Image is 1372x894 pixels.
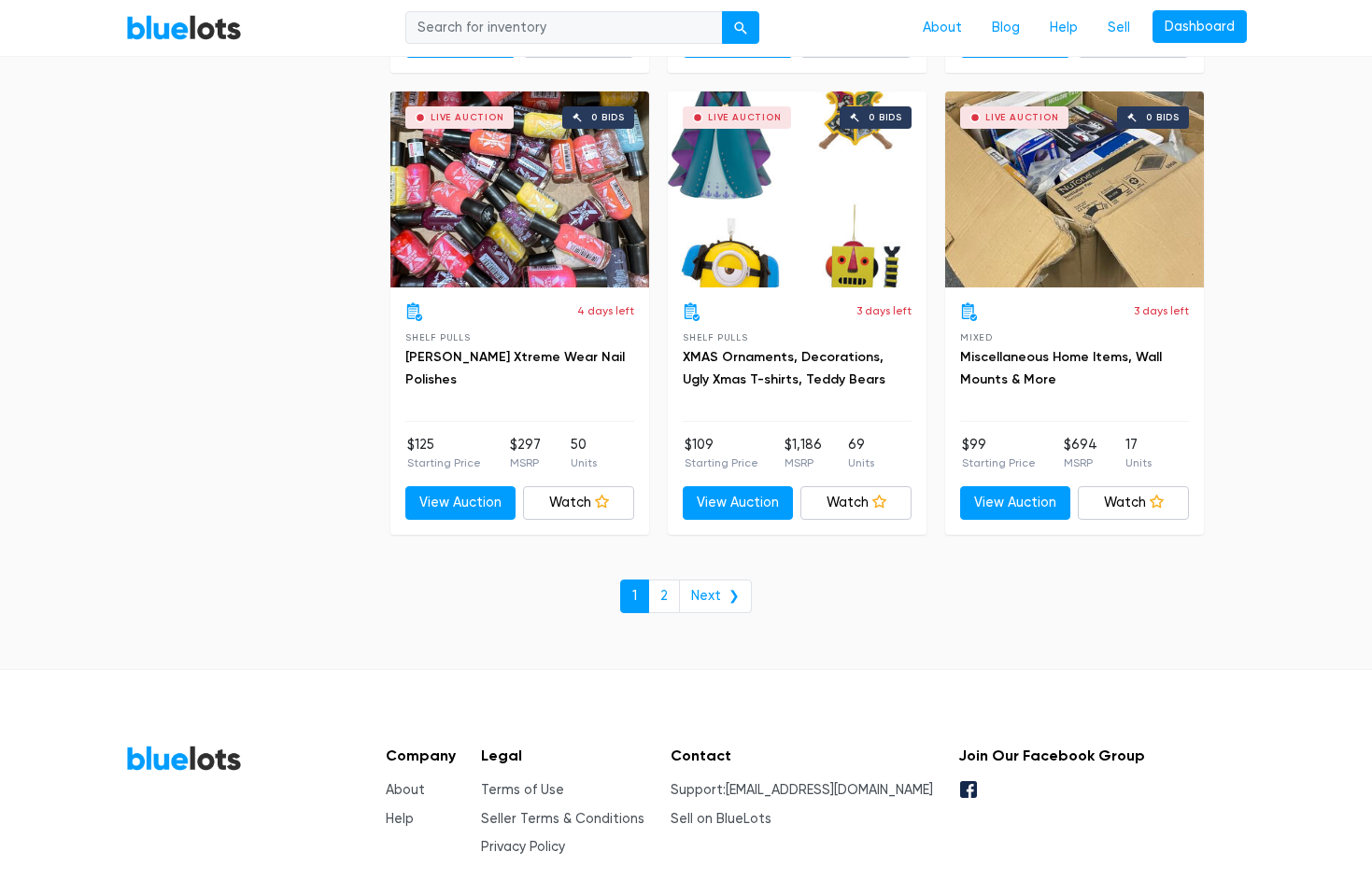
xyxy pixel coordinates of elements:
a: Privacy Policy [481,839,565,855]
a: About [908,10,977,46]
li: $1,186 [785,435,822,472]
h5: Contact [671,747,933,764]
a: Sell on BlueLots [671,811,771,827]
li: $694 [1064,435,1097,472]
li: $109 [685,435,758,472]
a: 1 [620,580,649,613]
a: Watch [1078,486,1189,520]
span: Shelf Pulls [683,332,748,342]
div: 0 bids [591,113,625,122]
p: MSRP [785,454,822,471]
span: Mixed [960,332,993,342]
div: Live Auction [985,113,1059,122]
a: Terms of Use [481,782,564,798]
li: 69 [848,435,874,472]
a: 2 [648,580,680,613]
div: Live Auction [431,113,504,122]
p: Starting Price [962,454,1036,471]
li: 50 [571,435,597,472]
a: Watch [800,486,912,520]
a: Live Auction 0 bids [390,91,649,287]
a: [EMAIL_ADDRESS][DOMAIN_NAME] [726,782,933,798]
div: Live Auction [708,113,782,122]
a: Help [386,811,414,827]
a: View Auction [960,486,1071,520]
a: About [386,782,425,798]
p: MSRP [510,454,541,471]
h5: Legal [481,747,644,764]
a: Watch [523,486,634,520]
span: Shelf Pulls [405,332,471,342]
p: Units [1125,454,1152,471]
li: $125 [407,435,481,472]
a: View Auction [405,486,516,520]
li: Support: [671,780,933,801]
a: XMAS Ornaments, Decorations, Ugly Xmas T-shirts, Teddy Bears [683,349,885,387]
p: 3 days left [1134,302,1189,319]
a: BlueLots [126,14,242,41]
a: Dashboard [1153,10,1247,44]
li: 17 [1125,435,1152,472]
div: 0 bids [1146,113,1180,122]
h5: Company [386,747,456,764]
a: Live Auction 0 bids [945,91,1204,287]
p: MSRP [1064,454,1097,471]
a: Seller Terms & Conditions [481,811,644,827]
a: Next ❯ [679,580,752,613]
input: Search for inventory [405,11,723,45]
a: View Auction [683,486,794,520]
li: $99 [962,435,1036,472]
a: BlueLots [126,745,242,772]
p: Starting Price [407,454,481,471]
a: Live Auction 0 bids [668,91,926,287]
div: 0 bids [869,113,902,122]
p: 4 days left [577,302,634,319]
p: Starting Price [685,454,758,471]
a: Help [1035,10,1093,46]
li: $297 [510,435,541,472]
p: 3 days left [856,302,912,319]
a: Blog [977,10,1035,46]
a: Sell [1093,10,1145,46]
a: [PERSON_NAME] Xtreme Wear Nail Polishes [405,349,625,387]
p: Units [848,454,874,471]
a: Miscellaneous Home Items, Wall Mounts & More [960,349,1162,387]
p: Units [571,454,597,471]
h5: Join Our Facebook Group [958,747,1145,764]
